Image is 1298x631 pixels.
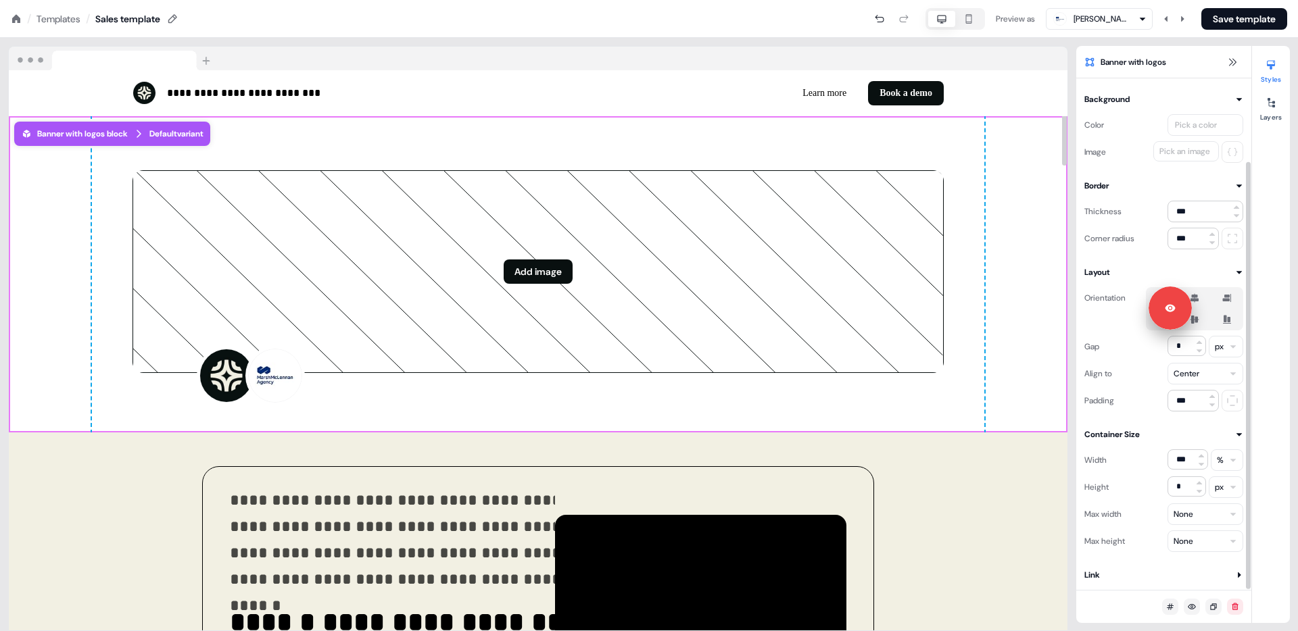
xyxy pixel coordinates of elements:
[1084,93,1130,106] div: Background
[1201,8,1287,30] button: Save template
[1084,179,1109,193] div: Border
[1084,568,1100,582] div: Link
[1084,179,1243,193] button: Border
[95,12,160,26] div: Sales template
[149,127,203,141] div: Default variant
[21,127,128,141] div: Banner with logos block
[1046,8,1153,30] button: [PERSON_NAME] [PERSON_NAME] Agency
[1215,340,1224,353] div: px
[1084,114,1104,136] div: Color
[1084,266,1243,279] button: Layout
[1084,363,1112,384] div: Align to
[1217,453,1224,467] div: %
[1084,449,1107,471] div: Width
[1084,336,1099,357] div: Gap
[1215,480,1224,494] div: px
[9,47,216,71] img: Browser topbar
[544,81,944,105] div: Learn moreBook a demo
[1084,476,1109,498] div: Height
[1157,145,1213,158] div: Pick an image
[1084,141,1106,163] div: Image
[792,81,857,105] button: Learn more
[996,12,1035,26] div: Preview as
[1074,12,1128,26] div: [PERSON_NAME] [PERSON_NAME] Agency
[1084,228,1134,249] div: Corner radius
[1174,367,1199,380] div: Center
[1174,507,1193,521] div: None
[1252,92,1290,122] button: Layers
[1084,530,1125,552] div: Max height
[86,11,90,26] div: /
[1084,568,1243,582] button: Link
[868,81,944,105] button: Book a demo
[1084,503,1122,525] div: Max width
[1101,55,1166,69] span: Banner with logos
[1252,54,1290,84] button: Styles
[1084,428,1140,441] div: Container Size
[133,170,944,373] div: Add image
[1174,534,1193,548] div: None
[1172,118,1220,132] div: Pick a color
[37,12,80,26] a: Templates
[1084,390,1114,411] div: Padding
[1153,141,1219,161] button: Pick an image
[27,11,31,26] div: /
[1084,287,1126,309] div: Orientation
[1084,201,1122,222] div: Thickness
[1168,114,1243,136] button: Pick a color
[1084,266,1110,279] div: Layout
[1084,93,1243,106] button: Background
[504,259,573,284] button: Add image
[1084,428,1243,441] button: Container Size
